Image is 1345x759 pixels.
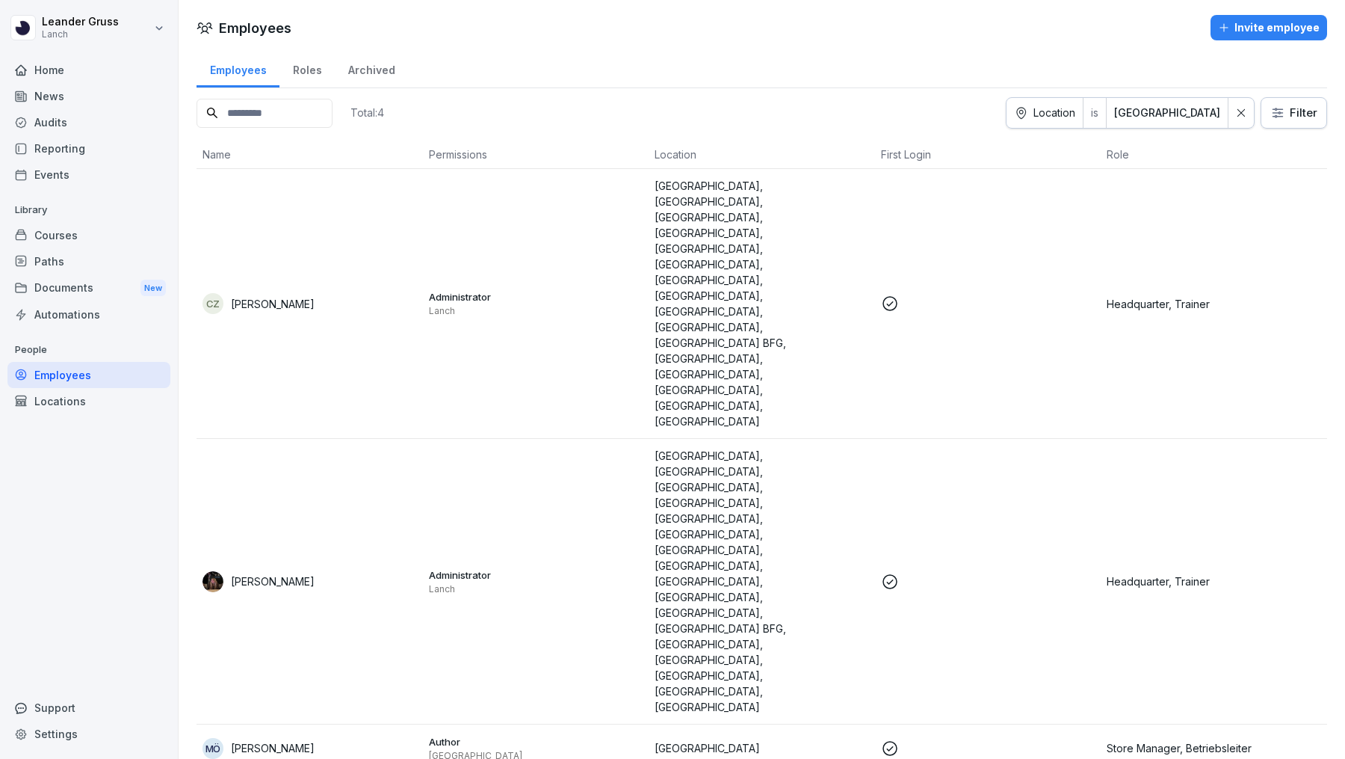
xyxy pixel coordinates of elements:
[231,740,315,756] p: [PERSON_NAME]
[279,49,335,87] a: Roles
[1107,740,1321,756] p: Store Manager, Betriebsleiter
[7,695,170,721] div: Support
[42,29,119,40] p: Lanch
[7,57,170,83] a: Home
[7,222,170,248] a: Courses
[7,721,170,747] a: Settings
[1114,105,1220,120] div: [GEOGRAPHIC_DATA]
[219,18,291,38] h1: Employees
[655,448,869,715] p: [GEOGRAPHIC_DATA], [GEOGRAPHIC_DATA], [GEOGRAPHIC_DATA], [GEOGRAPHIC_DATA], [GEOGRAPHIC_DATA], [G...
[7,301,170,328] a: Automations
[655,178,869,429] p: [GEOGRAPHIC_DATA], [GEOGRAPHIC_DATA], [GEOGRAPHIC_DATA], [GEOGRAPHIC_DATA], [GEOGRAPHIC_DATA], [G...
[335,49,408,87] a: Archived
[7,83,170,109] a: News
[350,105,384,120] p: Total: 4
[423,141,649,169] th: Permissions
[1107,574,1321,589] p: Headquarter, Trainer
[7,248,170,274] a: Paths
[1083,98,1106,128] div: is
[429,568,643,582] p: Administrator
[7,362,170,388] a: Employees
[7,135,170,162] a: Reporting
[655,740,869,756] p: [GEOGRAPHIC_DATA]
[7,109,170,135] a: Audits
[1270,105,1317,120] div: Filter
[7,162,170,188] a: Events
[231,574,315,589] p: [PERSON_NAME]
[7,198,170,222] p: Library
[140,280,166,297] div: New
[202,571,223,592] img: gq6jiwkat9wmwctfmwqffveh.png
[7,338,170,362] p: People
[7,274,170,302] div: Documents
[231,296,315,312] p: [PERSON_NAME]
[7,274,170,302] a: DocumentsNew
[1261,98,1326,128] button: Filter
[649,141,875,169] th: Location
[1101,141,1327,169] th: Role
[197,49,279,87] a: Employees
[429,583,643,595] p: Lanch
[429,290,643,304] p: Administrator
[429,735,643,749] p: Author
[875,141,1101,169] th: First Login
[202,738,223,759] div: MÖ
[1107,296,1321,312] p: Headquarter, Trainer
[1210,15,1327,40] button: Invite employee
[1218,19,1320,36] div: Invite employee
[42,16,119,28] p: Leander Gruss
[197,141,423,169] th: Name
[429,305,643,317] p: Lanch
[7,388,170,414] a: Locations
[202,293,223,314] div: CZ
